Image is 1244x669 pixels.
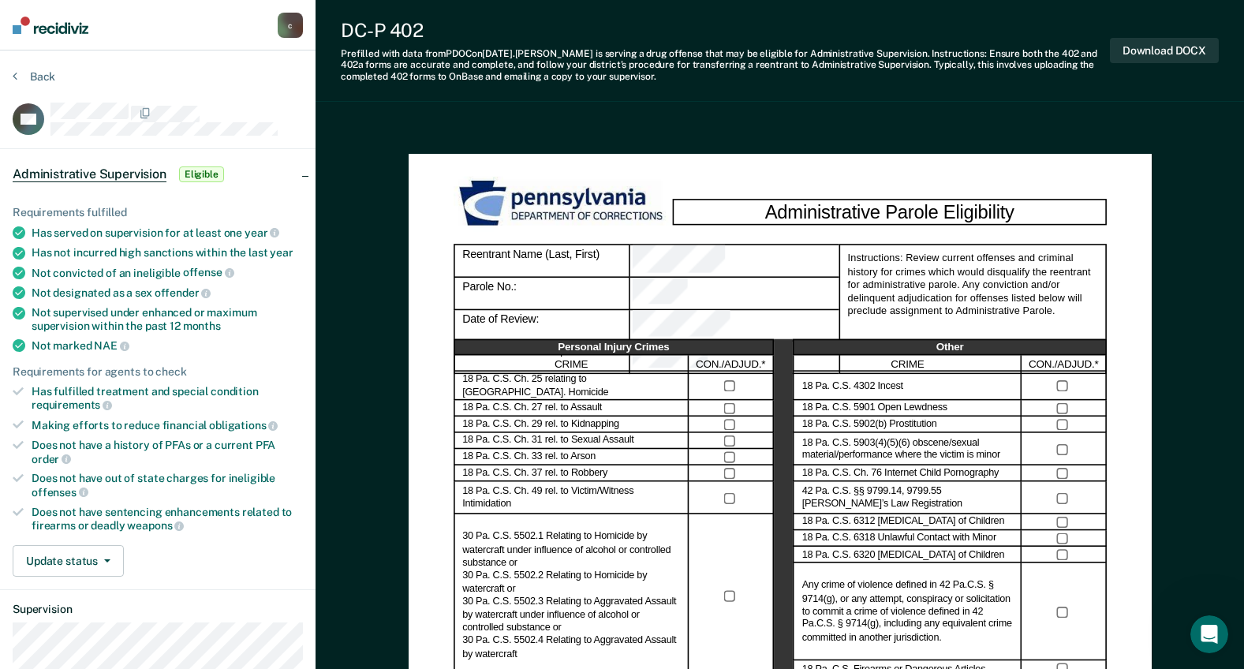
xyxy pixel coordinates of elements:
label: 18 Pa. C.S. Ch. 25 relating to [GEOGRAPHIC_DATA]. Homicide [462,373,680,399]
button: Update status [13,545,124,577]
label: 18 Pa. C.S. Ch. 27 rel. to Assault [462,402,602,415]
label: 18 Pa. C.S. 6312 [MEDICAL_DATA] of Children [801,516,1004,529]
div: Parole No.: [629,278,839,310]
div: CON./ADJUD.* [1022,356,1107,372]
button: c [278,13,303,38]
div: Does not have a history of PFAs or a current PFA order [32,439,303,465]
label: 18 Pa. C.S. Ch. 29 rel. to Kidnapping [462,418,619,431]
span: months [183,320,221,332]
label: 42 Pa. C.S. §§ 9799.14, 9799.55 [PERSON_NAME]’s Law Registration [801,485,1013,511]
div: Date of Review: [629,310,839,342]
div: Instructions: Review current offenses and criminal history for crimes which would disqualify the ... [839,245,1106,374]
label: 18 Pa. C.S. 5902(b) Prostitution [801,418,936,431]
div: Does not have out of state charges for ineligible [32,472,303,499]
label: 18 Pa. C.S. 6318 Unlawful Contact with Minor [801,533,996,545]
div: Reentrant Name (Last, First) [629,245,839,278]
div: CRIME [793,356,1022,372]
div: DC-P 402 [341,19,1110,42]
div: Making efforts to reduce financial [32,418,303,432]
span: NAE [94,339,129,352]
div: Prefilled with data from PDOC on [DATE] . [PERSON_NAME] is serving a drug offense that may be eli... [341,48,1110,82]
label: 18 Pa. C.S. Ch. 33 rel. to Arson [462,451,596,464]
label: 18 Pa. C.S. Ch. 37 rel. to Robbery [462,467,607,480]
div: CON./ADJUD.* [689,356,774,372]
span: offense [183,266,234,278]
label: 18 Pa. C.S. 4302 Incest [801,379,902,392]
div: CRIME [454,356,689,372]
div: Reentrant Name (Last, First) [454,245,630,278]
label: Any crime of violence defined in 42 Pa.C.S. § 9714(g), or any attempt, conspiracy or solicitation... [801,580,1013,645]
button: Download DOCX [1110,38,1219,64]
div: Not convicted of an ineligible [32,266,303,280]
div: Does not have sentencing enhancements related to firearms or deadly [32,506,303,533]
span: offenses [32,486,88,499]
div: Date of Review: [454,310,630,342]
div: Has fulfilled treatment and special condition [32,385,303,412]
span: requirements [32,398,112,411]
span: year [270,246,293,259]
img: PDOC Logo [454,177,673,232]
div: Other [793,339,1106,356]
div: Has served on supervision for at least one [32,226,303,240]
div: Requirements fulfilled [13,206,303,219]
span: offender [155,286,211,299]
div: Not designated as a sex [32,286,303,300]
label: 18 Pa. C.S. 6320 [MEDICAL_DATA] of Children [801,548,1004,561]
label: 18 Pa. C.S. Ch. 31 rel. to Sexual Assault [462,435,633,447]
div: Not supervised under enhanced or maximum supervision within the past 12 [32,306,303,333]
span: Eligible [179,166,224,182]
label: 18 Pa. C.S. Ch. 76 Internet Child Pornography [801,467,999,480]
iframe: Intercom live chat [1190,615,1228,653]
label: 30 Pa. C.S. 5502.1 Relating to Homicide by watercraft under influence of alcohol or controlled su... [462,531,680,661]
span: Administrative Supervision [13,166,166,182]
div: Not marked [32,338,303,353]
label: 18 Pa. C.S. Ch. 49 rel. to Victim/Witness Intimidation [462,485,680,511]
div: Has not incurred high sanctions within the last [32,246,303,260]
label: 18 Pa. C.S. 5903(4)(5)(6) obscene/sexual material/performance where the victim is minor [801,436,1013,462]
div: Parole No.: [454,278,630,310]
label: 18 Pa. C.S. 5901 Open Lewdness [801,402,947,415]
button: Back [13,69,55,84]
dt: Supervision [13,603,303,616]
span: weapons [127,519,184,532]
div: Personal Injury Crimes [454,339,774,356]
div: Administrative Parole Eligibility [672,199,1106,226]
span: year [245,226,279,239]
div: Requirements for agents to check [13,365,303,379]
span: obligations [209,419,278,432]
img: Recidiviz [13,17,88,34]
